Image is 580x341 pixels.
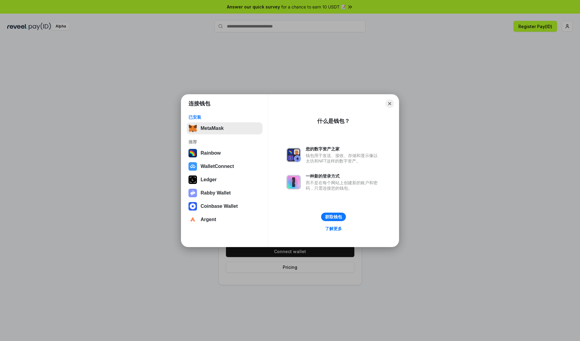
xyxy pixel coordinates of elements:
[187,160,263,172] button: WalletConnect
[188,215,197,224] img: svg+xml,%3Csvg%20width%3D%2228%22%20height%3D%2228%22%20viewBox%3D%220%200%2028%2028%22%20fill%3D...
[188,149,197,157] img: svg+xml,%3Csvg%20width%3D%22120%22%20height%3D%22120%22%20viewBox%3D%220%200%20120%20120%22%20fil...
[201,126,224,131] div: MetaMask
[188,162,197,171] img: svg+xml,%3Csvg%20width%3D%2228%22%20height%3D%2228%22%20viewBox%3D%220%200%2028%2028%22%20fill%3D...
[188,202,197,211] img: svg+xml,%3Csvg%20width%3D%2228%22%20height%3D%2228%22%20viewBox%3D%220%200%2028%2028%22%20fill%3D...
[321,225,346,233] a: 了解更多
[286,175,301,189] img: svg+xml,%3Csvg%20xmlns%3D%22http%3A%2F%2Fwww.w3.org%2F2000%2Fsvg%22%20fill%3D%22none%22%20viewBox...
[187,122,263,134] button: MetaMask
[187,147,263,159] button: Rainbow
[201,177,217,182] div: Ledger
[306,173,381,179] div: 一种新的登录方式
[188,189,197,197] img: svg+xml,%3Csvg%20xmlns%3D%22http%3A%2F%2Fwww.w3.org%2F2000%2Fsvg%22%20fill%3D%22none%22%20viewBox...
[286,148,301,162] img: svg+xml,%3Csvg%20xmlns%3D%22http%3A%2F%2Fwww.w3.org%2F2000%2Fsvg%22%20fill%3D%22none%22%20viewBox...
[188,114,261,120] div: 已安装
[201,190,231,196] div: Rabby Wallet
[188,139,261,145] div: 推荐
[201,164,234,169] div: WalletConnect
[188,175,197,184] img: svg+xml,%3Csvg%20xmlns%3D%22http%3A%2F%2Fwww.w3.org%2F2000%2Fsvg%22%20width%3D%2228%22%20height%3...
[188,124,197,133] img: svg+xml,%3Csvg%20fill%3D%22none%22%20height%3D%2233%22%20viewBox%3D%220%200%2035%2033%22%20width%...
[188,100,210,107] h1: 连接钱包
[321,213,346,221] button: 获取钱包
[201,204,238,209] div: Coinbase Wallet
[317,117,350,125] div: 什么是钱包？
[187,200,263,212] button: Coinbase Wallet
[187,174,263,186] button: Ledger
[306,153,381,164] div: 钱包用于发送、接收、存储和显示像以太坊和NFT这样的数字资产。
[306,180,381,191] div: 而不是在每个网站上创建新的账户和密码，只需连接您的钱包。
[325,226,342,231] div: 了解更多
[187,187,263,199] button: Rabby Wallet
[306,146,381,152] div: 您的数字资产之家
[385,99,394,108] button: Close
[201,217,216,222] div: Argent
[201,150,221,156] div: Rainbow
[187,214,263,226] button: Argent
[325,214,342,220] div: 获取钱包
